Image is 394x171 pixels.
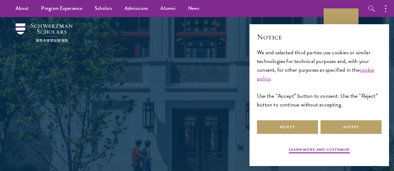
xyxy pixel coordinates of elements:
button: Reject [257,120,318,134]
img: Schwarzman Scholars [16,23,73,42]
div: We and selected third parties use cookies or similar technologies for technical purposes and, wit... [257,48,382,109]
a: cookie policy [257,65,374,83]
h2: Notice [257,32,382,42]
a: Apply [324,8,358,43]
button: Learn more and customize [289,147,350,154]
button: Accept [320,120,382,134]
